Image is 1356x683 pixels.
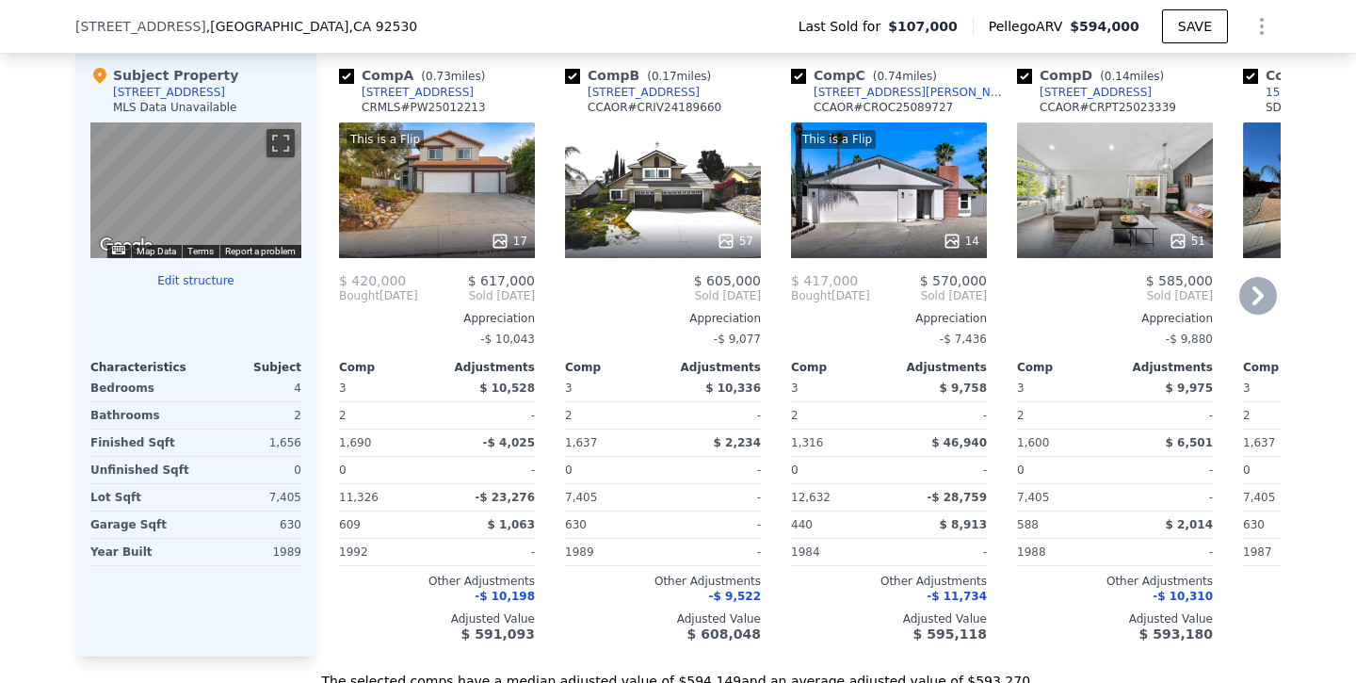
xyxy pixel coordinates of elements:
button: Edit structure [90,273,301,288]
div: 17 [491,232,527,251]
div: 14 [943,232,979,251]
span: 0 [339,463,347,477]
div: [STREET_ADDRESS] [362,85,474,100]
span: $ 8,913 [940,518,987,531]
span: 440 [791,518,813,531]
span: 0.17 [652,70,677,83]
div: Unfinished Sqft [90,457,192,483]
span: ( miles) [865,70,944,83]
span: $ 1,063 [488,518,535,531]
span: , CA 92530 [348,19,417,34]
div: 7,405 [200,484,301,511]
span: $ 593,180 [1139,626,1213,642]
div: 2 [565,402,659,429]
span: -$ 23,276 [475,491,535,504]
div: - [667,457,761,483]
div: - [1119,484,1213,511]
div: 2 [1243,402,1337,429]
div: - [441,402,535,429]
span: 3 [791,382,799,395]
div: Comp [565,360,663,375]
span: $ 9,758 [940,382,987,395]
button: Map Data [137,245,176,258]
div: Comp A [339,66,492,85]
div: CCAOR # CRIV24189660 [588,100,721,115]
span: 11,326 [339,491,379,504]
div: Year Built [90,539,192,565]
div: Other Adjustments [1017,574,1213,589]
span: $ 595,118 [913,626,987,642]
div: 630 [200,512,301,538]
div: - [1119,457,1213,483]
span: Pellego ARV [989,17,1071,36]
div: Appreciation [565,311,761,326]
span: 0 [565,463,573,477]
div: Other Adjustments [565,574,761,589]
span: 630 [1243,518,1265,531]
a: [STREET_ADDRESS][PERSON_NAME] [791,85,1009,100]
a: [STREET_ADDRESS] [1017,85,1152,100]
div: [STREET_ADDRESS] [113,85,225,100]
div: [STREET_ADDRESS] [588,85,700,100]
span: Sold [DATE] [565,288,761,303]
span: 630 [565,518,587,531]
div: 0 [200,457,301,483]
div: 1,656 [200,430,301,456]
span: $107,000 [888,17,958,36]
span: 1,690 [339,436,371,449]
div: 2 [339,402,433,429]
div: 4 [200,375,301,401]
div: Adjustments [437,360,535,375]
span: 3 [1243,382,1251,395]
div: Finished Sqft [90,430,192,456]
span: Bought [339,288,379,303]
div: Comp [791,360,889,375]
span: 12,632 [791,491,831,504]
div: Subject Property [90,66,238,85]
a: Report a problem [225,246,296,256]
div: 1988 [1017,539,1111,565]
div: - [667,539,761,565]
span: -$ 7,436 [940,333,987,346]
div: [STREET_ADDRESS] [1040,85,1152,100]
div: - [893,457,987,483]
div: MLS Data Unavailable [113,100,237,115]
span: $ 10,336 [705,382,761,395]
div: Appreciation [1017,311,1213,326]
div: Comp [339,360,437,375]
div: 57 [717,232,753,251]
div: - [441,539,535,565]
div: Comp B [565,66,718,85]
div: - [667,402,761,429]
span: 3 [339,382,347,395]
div: - [441,457,535,483]
span: -$ 11,734 [927,590,987,603]
div: [STREET_ADDRESS][PERSON_NAME] [814,85,1009,100]
div: Street View [90,122,301,258]
span: ( miles) [639,70,718,83]
div: Bathrooms [90,402,192,429]
div: Adjusted Value [339,611,535,626]
div: - [1119,402,1213,429]
span: $ 420,000 [339,273,406,288]
a: [STREET_ADDRESS] [339,85,474,100]
span: $ 605,000 [694,273,761,288]
div: - [1119,539,1213,565]
div: Adjustments [889,360,987,375]
span: $ 617,000 [468,273,535,288]
div: 2 [200,402,301,429]
span: [STREET_ADDRESS] [75,17,206,36]
span: 7,405 [1243,491,1275,504]
div: This is a Flip [799,130,876,149]
div: 15000 Vista Vw [1266,85,1353,100]
span: ( miles) [413,70,492,83]
span: $ 46,940 [931,436,987,449]
span: -$ 10,043 [480,333,535,346]
div: Characteristics [90,360,196,375]
span: $ 591,093 [461,626,535,642]
button: Show Options [1243,8,1281,45]
div: 51 [1169,232,1205,251]
button: SAVE [1162,9,1228,43]
div: Lot Sqft [90,484,192,511]
span: 1,600 [1017,436,1049,449]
